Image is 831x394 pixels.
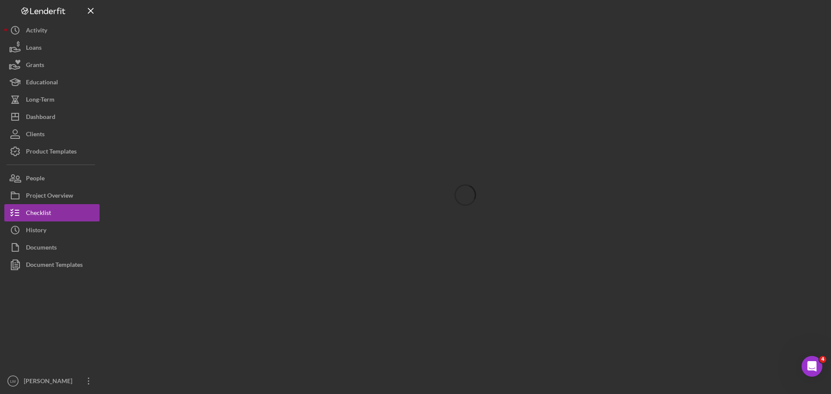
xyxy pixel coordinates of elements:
div: Educational [26,74,58,93]
div: Dashboard [26,108,55,128]
div: Project Overview [26,187,73,206]
div: Documents [26,239,57,258]
button: People [4,170,100,187]
button: Project Overview [4,187,100,204]
div: Document Templates [26,256,83,275]
div: Checklist [26,204,51,224]
button: Document Templates [4,256,100,273]
button: Clients [4,125,100,143]
button: Product Templates [4,143,100,160]
text: LW [10,379,16,384]
button: Loans [4,39,100,56]
button: History [4,221,100,239]
button: LW[PERSON_NAME] [4,372,100,390]
button: Long-Term [4,91,100,108]
div: Product Templates [26,143,77,162]
div: Activity [26,22,47,41]
span: 4 [819,356,826,363]
button: Educational [4,74,100,91]
button: Activity [4,22,100,39]
button: Grants [4,56,100,74]
button: Dashboard [4,108,100,125]
div: [PERSON_NAME] [22,372,78,392]
div: Grants [26,56,44,76]
div: Loans [26,39,42,58]
button: Checklist [4,204,100,221]
button: Documents [4,239,100,256]
div: Clients [26,125,45,145]
iframe: Intercom live chat [802,356,822,377]
div: Long-Term [26,91,55,110]
div: People [26,170,45,189]
div: History [26,221,46,241]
